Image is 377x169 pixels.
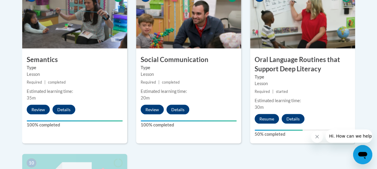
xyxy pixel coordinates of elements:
div: Your progress [255,129,303,131]
span: completed [162,80,180,84]
div: Lesson [141,71,237,77]
button: Resume [255,114,279,123]
span: Hi. How can we help? [4,4,49,9]
span: | [158,80,160,84]
span: 10 [27,158,36,167]
span: | [44,80,46,84]
span: 30m [255,104,264,109]
h3: Social Communication [136,55,241,64]
span: completed [48,80,66,84]
div: Estimated learning time: [27,88,123,94]
div: Lesson [255,80,351,87]
div: Your progress [27,120,123,121]
div: Estimated learning time: [255,97,351,104]
span: 35m [27,95,36,100]
span: Required [141,80,156,84]
iframe: Button to launch messaging window [353,145,372,164]
label: 100% completed [27,121,123,128]
button: Review [27,105,50,114]
label: Type [27,64,123,71]
div: Estimated learning time: [141,88,237,94]
h3: Semantics [22,55,127,64]
button: Details [52,105,75,114]
button: Details [166,105,189,114]
label: Type [141,64,237,71]
iframe: Message from company [325,129,372,143]
h3: Oral Language Routines that Support Deep Literacy [250,55,355,73]
span: Required [27,80,42,84]
label: 100% completed [141,121,237,128]
span: started [276,89,288,93]
span: 20m [141,95,150,100]
div: Lesson [27,71,123,77]
label: 50% completed [255,131,351,137]
button: Review [141,105,164,114]
iframe: Close message [311,131,323,143]
button: Details [282,114,304,123]
span: | [272,89,274,93]
label: Type [255,73,351,80]
div: Your progress [141,120,237,121]
span: Required [255,89,270,93]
